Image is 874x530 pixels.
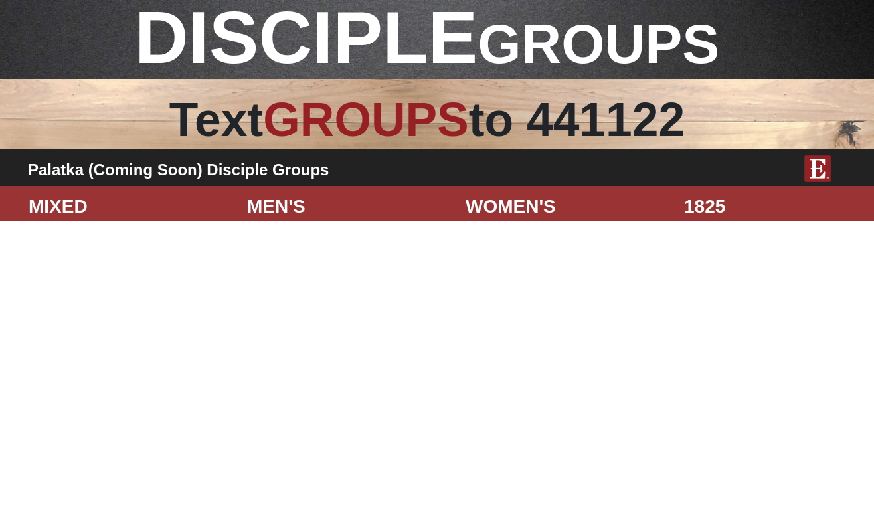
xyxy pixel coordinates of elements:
[114,440,156,450] strong: In Person
[478,13,719,75] span: GROUPS
[741,387,834,448] h4: 1825 Womens [PERSON_NAME] 32224
[28,161,329,179] b: Palatka (Coming Soon) Disciple Groups
[668,387,732,415] h4: [DATE] 7:00 PM
[456,193,674,221] div: WOMEN'S
[754,436,797,447] strong: In Person
[28,390,92,418] h4: [DATE] 6:30 PM
[28,483,92,511] h4: [DATE] 6:30 PM
[101,483,194,529] h4: Mixed Gett 32189
[263,93,468,146] span: GROUPS
[108,335,151,346] strong: Childcare
[668,480,732,508] h4: [DATE] 7:00 AM
[804,155,831,182] img: E-icon-fireweed-White-TM.png
[19,193,237,221] div: MIXED
[101,390,194,451] h4: Mixed [PERSON_NAME] 32177
[101,335,175,357] strong: In Person
[237,193,456,221] div: MEN'S
[754,343,797,354] strong: In Person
